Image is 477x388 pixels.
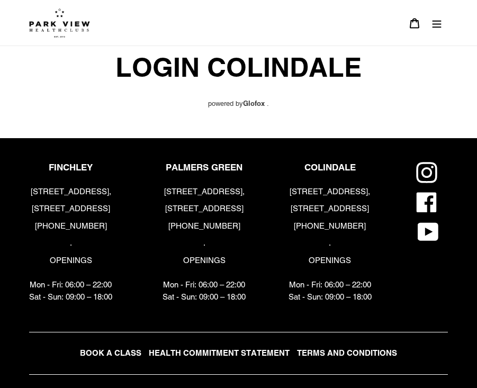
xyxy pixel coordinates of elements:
a: BOOK A CLASS [77,346,144,361]
p: OPENINGS [163,255,246,267]
p: [STREET_ADDRESS] [29,203,112,215]
p: [PHONE_NUMBER] [163,220,246,232]
p: [PHONE_NUMBER] [29,220,112,232]
p: PALMERS GREEN [163,162,246,173]
p: COLINDALE [289,162,372,173]
p: [STREET_ADDRESS] [163,203,246,215]
img: Park view health clubs is a gym near you. [29,8,90,38]
p: [STREET_ADDRESS] [289,203,372,215]
span: BOOK A CLASS [80,348,141,357]
p: [STREET_ADDRESS], [29,186,112,198]
span: LOGIN COLINDALE [113,46,364,88]
span: TERMS AND CONDITIONS [297,348,397,357]
a: Glofox [243,100,265,107]
p: FINCHLEY [29,162,112,173]
p: . [29,237,112,249]
p: Mon - Fri: 06:00 – 22:00 Sat - Sun: 09:00 – 18:00 [29,279,112,303]
button: Menu [426,11,448,34]
p: . [289,237,372,249]
div: powered by . [29,88,448,109]
p: OPENINGS [289,255,372,267]
p: [STREET_ADDRESS], [163,186,246,198]
p: OPENINGS [29,255,112,267]
p: Mon - Fri: 06:00 – 22:00 Sat - Sun: 09:00 – 18:00 [289,279,372,303]
b: Glofox [243,99,265,107]
span: HEALTH COMMITMENT STATEMENT [149,348,290,357]
a: TERMS AND CONDITIONS [294,346,400,361]
p: [STREET_ADDRESS], [289,186,372,198]
p: [PHONE_NUMBER] [289,220,372,232]
p: Mon - Fri: 06:00 – 22:00 Sat - Sun: 09:00 – 18:00 [163,279,246,303]
p: . [163,237,246,249]
a: HEALTH COMMITMENT STATEMENT [146,346,292,361]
